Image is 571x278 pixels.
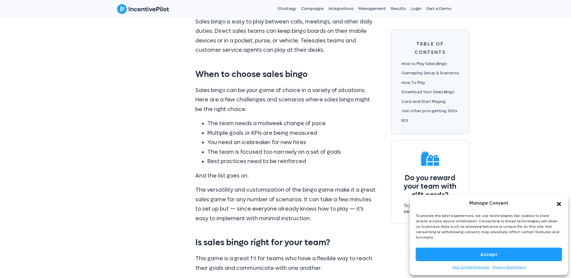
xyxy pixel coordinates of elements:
[424,1,454,16] a: Get a Demo
[195,86,376,114] p: Sales bingo can be your game of choice in a variety of situations. Here are a few challenges and ...
[195,17,376,55] p: Sales bingo is easy to play between calls, meetings, and other daily duties. Direct sales teams c...
[408,1,424,16] a: Login
[492,264,526,270] a: Privacy Statement
[402,61,447,66] a: How to Play Sales Bingo
[469,199,508,207] div: Manage Consent
[234,1,454,16] nav: Header Menu
[207,128,376,138] li: Multiple goals or KPIs are being measured
[400,203,460,214] p: Try the easiest way to send gift cards [DATE]!
[416,248,562,261] button: Accept
[207,147,376,157] li: The team is focused too narrowly on a set of goals
[356,1,389,16] a: Management
[195,237,330,248] span: Is sales bingo right for your team?
[195,185,376,223] p: The versatility and customization of the bingo game make it a great sales game for any number of ...
[414,41,446,55] span: Table of Contents
[402,71,459,76] a: Gameplay Setup & Scenarios
[400,174,460,200] h4: Do you reward your team with gift cards?
[402,109,457,123] a: Join other pros getting 300x ROI.
[389,1,408,16] a: Results
[207,138,376,147] li: You need an icebreaker for new hires
[402,90,455,104] a: Download Your Sales Bingo Card and Start Playing
[452,264,489,270] a: Opt-out preferences
[195,171,376,181] p: And the list goes on.
[326,1,356,16] a: Integrations
[391,141,469,224] a: Do you reward your team with gift cards? Try the easiest way to send gift cards [DATE]!
[207,157,376,166] li: Best practices need to be reinforced
[207,119,376,128] li: The team needs a midweek change of pace
[416,213,561,240] div: To provide the best experiences, we use technologies like cookies to store and/or access device i...
[195,69,308,80] span: When to choose sales bingo
[299,1,326,16] a: Campaigns
[275,1,299,16] a: Strategy
[195,254,376,273] p: This game is a great fit for teams who have a flexible way to reach their goals and communicate w...
[556,200,562,206] div: Close dialog
[402,80,425,85] a: How To Play
[117,4,169,14] img: IncentivePilot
